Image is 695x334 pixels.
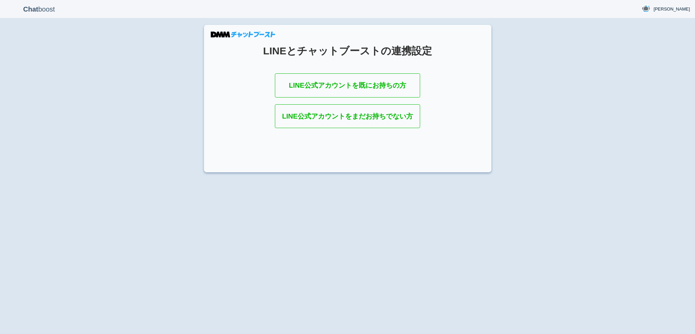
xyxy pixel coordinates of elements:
[221,45,474,56] h1: LINEとチャットブーストの連携設定
[654,6,690,13] span: [PERSON_NAME]
[211,32,275,37] img: DMMチャットブースト
[275,104,420,128] a: LINE公式アカウントをまだお持ちでない方
[23,5,38,13] b: Chat
[642,4,650,13] img: User Image
[5,1,73,18] p: boost
[275,73,420,98] a: LINE公式アカウントを既にお持ちの方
